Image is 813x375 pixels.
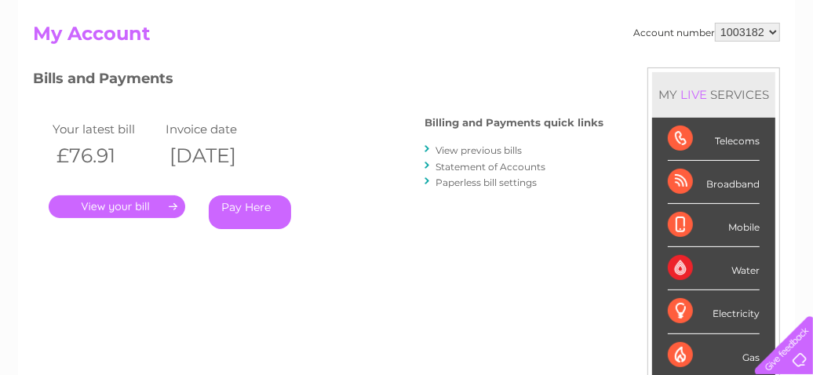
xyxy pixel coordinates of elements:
a: Telecoms [620,67,667,78]
a: 0333 014 3131 [517,8,625,27]
a: Statement of Accounts [436,161,545,173]
div: Electricity [668,290,760,333]
td: Invoice date [162,118,275,140]
th: [DATE] [162,140,275,172]
a: Log out [761,67,798,78]
a: Water [537,67,567,78]
a: Contact [709,67,747,78]
a: Pay Here [209,195,291,229]
a: Blog [676,67,699,78]
a: Paperless bill settings [436,177,537,188]
h3: Bills and Payments [33,67,603,95]
a: . [49,195,185,218]
img: logo.png [28,41,108,89]
div: LIVE [677,87,710,102]
div: Clear Business is a trading name of Verastar Limited (registered in [GEOGRAPHIC_DATA] No. 3667643... [37,9,778,76]
td: Your latest bill [49,118,162,140]
div: Telecoms [668,118,760,161]
th: £76.91 [49,140,162,172]
h2: My Account [33,23,780,53]
div: Account number [633,23,780,42]
a: View previous bills [436,144,522,156]
div: Mobile [668,204,760,247]
h4: Billing and Payments quick links [425,117,603,129]
a: Energy [576,67,611,78]
div: MY SERVICES [652,72,775,117]
div: Broadband [668,161,760,204]
div: Water [668,247,760,290]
